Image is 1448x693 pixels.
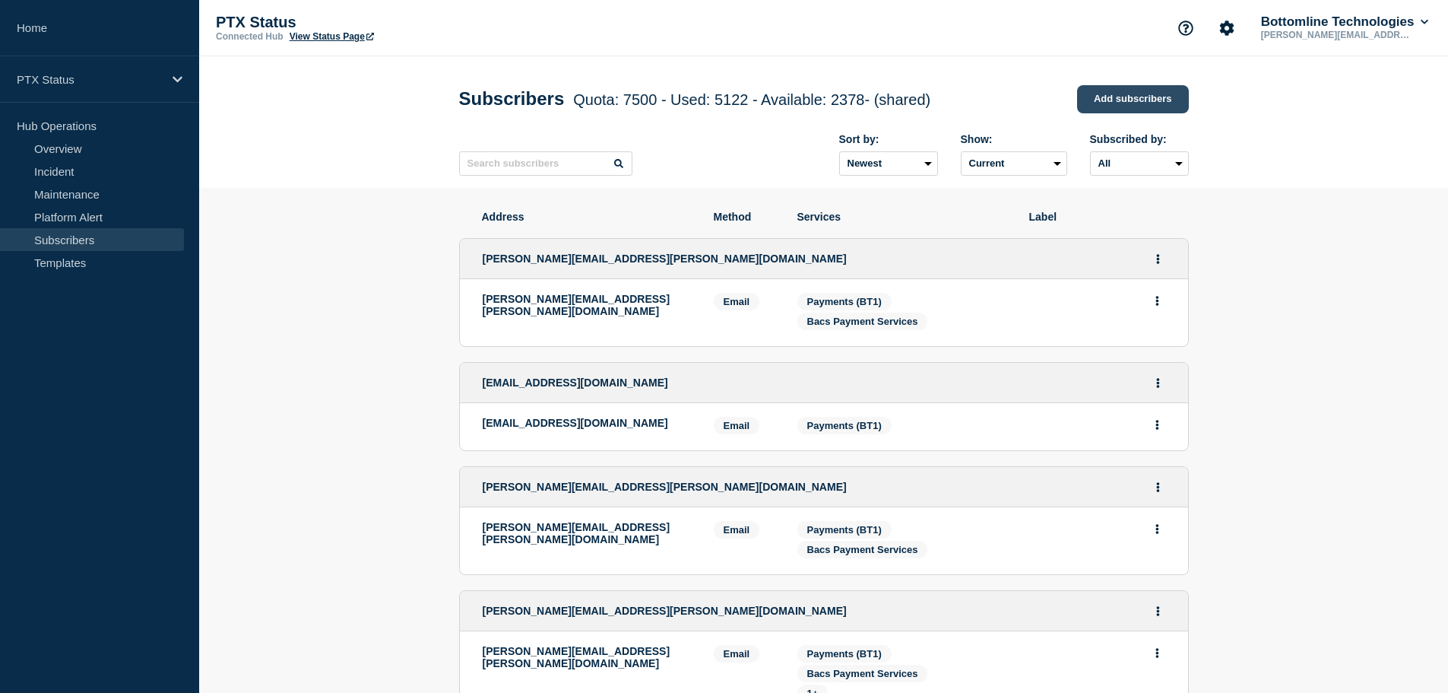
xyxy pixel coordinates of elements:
div: Subscribed by: [1090,133,1189,145]
span: [PERSON_NAME][EMAIL_ADDRESS][PERSON_NAME][DOMAIN_NAME] [483,481,847,493]
p: [PERSON_NAME][EMAIL_ADDRESS][PERSON_NAME][DOMAIN_NAME] [1258,30,1416,40]
span: Bacs Payment Services [807,668,918,679]
p: [EMAIL_ADDRESS][DOMAIN_NAME] [483,417,691,429]
p: Connected Hub [216,31,284,42]
span: Bacs Payment Services [807,544,918,555]
p: [PERSON_NAME][EMAIL_ADDRESS][PERSON_NAME][DOMAIN_NAME] [483,645,691,669]
button: Actions [1148,517,1167,541]
button: Actions [1149,247,1168,271]
p: PTX Status [17,73,163,86]
span: Email [714,417,760,434]
select: Subscribed by [1090,151,1189,176]
span: Email [714,645,760,663]
span: Bacs Payment Services [807,316,918,327]
span: Services [797,211,1006,223]
a: Add subscribers [1077,85,1189,113]
span: Address [482,211,691,223]
select: Deleted [961,151,1067,176]
a: View Status Page [290,31,374,42]
span: Payments (BT1) [807,296,882,307]
button: Actions [1148,413,1167,437]
span: Quota: 7500 - Used: 5122 - Available: 2378 - (shared) [573,91,930,108]
select: Sort by [839,151,938,176]
span: Payments (BT1) [807,524,882,536]
button: Account settings [1211,12,1243,44]
input: Search subscribers [459,151,632,176]
button: Actions [1149,475,1168,499]
span: Email [714,293,760,310]
button: Bottomline Technologies [1258,14,1431,30]
button: Actions [1149,599,1168,623]
span: Email [714,521,760,539]
h1: Subscribers [459,88,931,110]
span: Label [1029,211,1166,223]
span: [PERSON_NAME][EMAIL_ADDRESS][PERSON_NAME][DOMAIN_NAME] [483,605,847,617]
span: Payments (BT1) [807,420,882,431]
button: Actions [1149,371,1168,395]
div: Sort by: [839,133,938,145]
button: Actions [1148,289,1167,313]
span: Payments (BT1) [807,648,882,660]
span: Method [714,211,775,223]
p: [PERSON_NAME][EMAIL_ADDRESS][PERSON_NAME][DOMAIN_NAME] [483,293,691,317]
span: [EMAIL_ADDRESS][DOMAIN_NAME] [483,377,668,389]
button: Support [1170,12,1202,44]
p: PTX Status [216,14,520,31]
div: Show: [961,133,1067,145]
span: [PERSON_NAME][EMAIL_ADDRESS][PERSON_NAME][DOMAIN_NAME] [483,253,847,265]
p: [PERSON_NAME][EMAIL_ADDRESS][PERSON_NAME][DOMAIN_NAME] [483,521,691,545]
button: Actions [1148,641,1167,665]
